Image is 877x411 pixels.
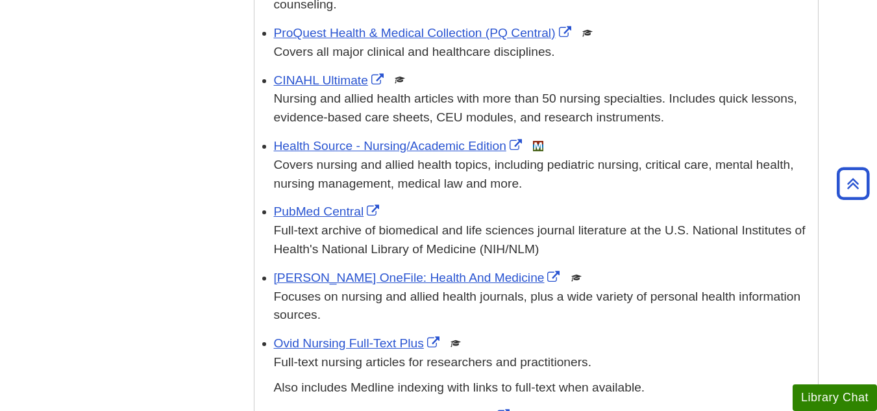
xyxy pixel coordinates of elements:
img: Scholarly or Peer Reviewed [395,75,405,85]
p: Covers all major clinical and healthcare disciplines. [274,43,811,62]
a: Link opens in new window [274,139,525,153]
p: Covers nursing and allied health topics, including pediatric nursing, critical care, mental healt... [274,156,811,193]
img: Scholarly or Peer Reviewed [451,338,461,349]
a: Link opens in new window [274,336,443,350]
p: Full-text nursing articles for researchers and practitioners. [274,353,811,372]
p: Also includes Medline indexing with links to full-text when available. [274,379,811,397]
a: Link opens in new window [274,26,574,40]
p: Full-text archive of biomedical and life sciences journal literature at the U.S. National Institu... [274,221,811,259]
a: Back to Top [832,175,874,192]
img: MeL (Michigan electronic Library) [533,141,543,151]
button: Library Chat [793,384,877,411]
img: Scholarly or Peer Reviewed [582,28,593,38]
a: Link opens in new window [274,205,383,218]
p: Focuses on nursing and allied health journals, plus a wide variety of personal health information... [274,288,811,325]
img: Scholarly or Peer Reviewed [571,273,582,283]
a: Link opens in new window [274,73,387,87]
a: Link opens in new window [274,271,563,284]
p: Nursing and allied health articles with more than 50 nursing specialties. Includes quick lessons,... [274,90,811,127]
